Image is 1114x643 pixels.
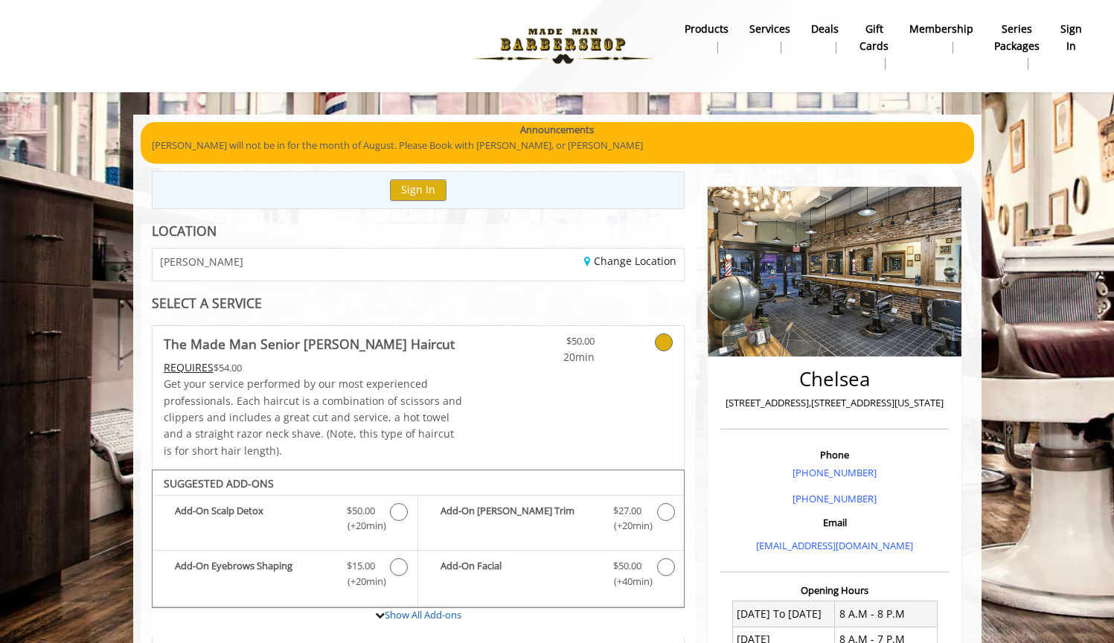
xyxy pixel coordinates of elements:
[160,256,243,267] span: [PERSON_NAME]
[793,492,877,505] a: [PHONE_NUMBER]
[347,558,375,574] span: $15.00
[1050,19,1092,57] a: sign insign in
[749,21,790,37] b: Services
[849,19,899,74] a: Gift cardsgift cards
[613,503,641,519] span: $27.00
[605,518,649,534] span: (+20min )
[441,503,598,534] b: Add-On [PERSON_NAME] Trim
[152,138,963,153] p: [PERSON_NAME] will not be in for the month of August. Please Book with [PERSON_NAME], or [PERSON_...
[441,558,598,589] b: Add-On Facial
[426,503,676,538] label: Add-On Beard Trim
[339,518,382,534] span: (+20min )
[994,21,1040,54] b: Series packages
[984,19,1050,74] a: Series packagesSeries packages
[507,349,595,365] span: 20min
[390,179,446,201] button: Sign In
[793,466,877,479] a: [PHONE_NUMBER]
[724,368,945,390] h2: Chelsea
[164,360,214,374] span: This service needs some Advance to be paid before we block your appointment
[164,359,463,376] div: $54.00
[164,476,274,490] b: SUGGESTED ADD-ONS
[909,21,973,37] b: Membership
[164,333,455,354] b: The Made Man Senior [PERSON_NAME] Haircut
[756,539,913,552] a: [EMAIL_ADDRESS][DOMAIN_NAME]
[674,19,739,57] a: Productsproducts
[613,558,641,574] span: $50.00
[732,601,835,627] td: [DATE] To [DATE]
[739,19,801,57] a: ServicesServices
[160,503,410,538] label: Add-On Scalp Detox
[507,326,595,365] a: $50.00
[175,558,332,589] b: Add-On Eyebrows Shaping
[724,450,945,460] h3: Phone
[584,254,676,268] a: Change Location
[164,376,463,459] p: Get your service performed by our most experienced professionals. Each haircut is a combination o...
[605,574,649,589] span: (+40min )
[724,517,945,528] h3: Email
[152,296,685,310] div: SELECT A SERVICE
[152,470,685,608] div: The Made Man Senior Barber Haircut Add-onS
[461,5,665,87] img: Made Man Barbershop logo
[160,558,410,593] label: Add-On Eyebrows Shaping
[724,395,945,411] p: [STREET_ADDRESS],[STREET_ADDRESS][US_STATE]
[520,122,594,138] b: Announcements
[801,19,849,57] a: DealsDeals
[899,19,984,57] a: MembershipMembership
[175,503,332,534] b: Add-On Scalp Detox
[347,503,375,519] span: $50.00
[339,574,382,589] span: (+20min )
[426,558,676,593] label: Add-On Facial
[720,585,949,595] h3: Opening Hours
[385,608,461,621] a: Show All Add-ons
[859,21,889,54] b: gift cards
[1060,21,1082,54] b: sign in
[811,21,839,37] b: Deals
[152,222,217,240] b: LOCATION
[685,21,729,37] b: products
[835,601,938,627] td: 8 A.M - 8 P.M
